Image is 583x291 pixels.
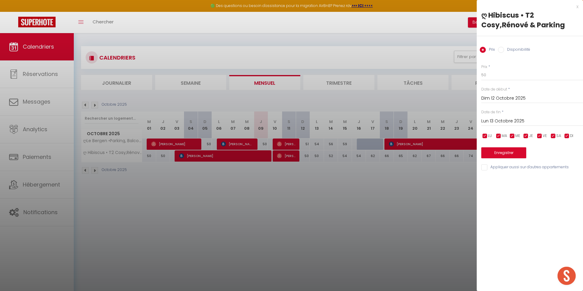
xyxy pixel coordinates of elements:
span: LU [488,133,492,139]
label: Date de fin [481,109,501,115]
button: Enregistrer [481,147,526,158]
label: Disponibilité [504,47,530,53]
span: MA [502,133,507,139]
span: VE [543,133,547,139]
span: DI [570,133,573,139]
span: SA [556,133,561,139]
div: ღ Hibiscus • T2 Cosy,Rénové & Parking [481,10,578,30]
label: Prix [486,47,495,53]
label: Date de début [481,87,507,92]
div: Ouvrir le chat [557,267,576,285]
span: ME [515,133,520,139]
label: Prix [481,64,487,70]
div: x [477,3,578,10]
span: JE [529,133,533,139]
